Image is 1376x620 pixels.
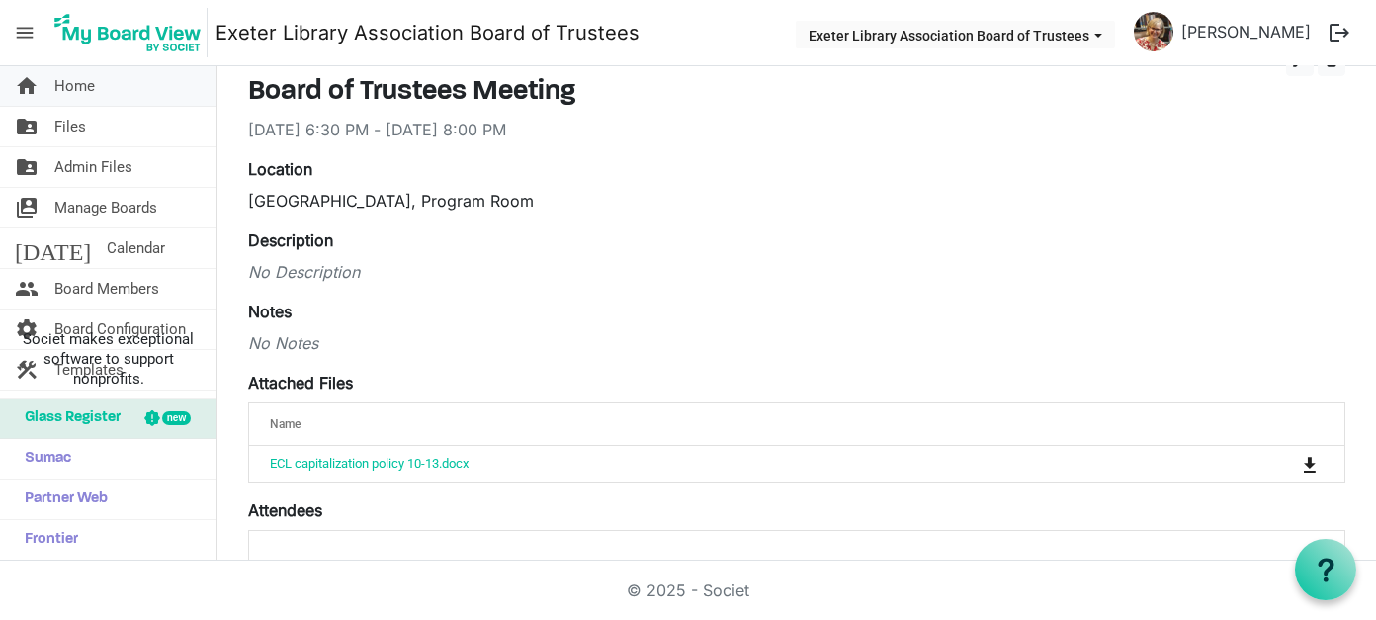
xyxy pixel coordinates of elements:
[54,107,86,146] span: Files
[15,107,39,146] span: folder_shared
[248,189,1345,213] div: [GEOGRAPHIC_DATA], Program Room
[248,157,312,181] label: Location
[1173,12,1319,51] a: [PERSON_NAME]
[248,331,1345,355] div: No Notes
[15,188,39,227] span: switch_account
[15,310,39,349] span: settings
[48,8,215,57] a: My Board View Logo
[215,13,640,52] a: Exeter Library Association Board of Trustees
[54,310,186,349] span: Board Configuration
[15,66,39,106] span: home
[270,417,301,431] span: Name
[15,147,39,187] span: folder_shared
[627,580,749,600] a: © 2025 - Societ
[248,228,333,252] label: Description
[1296,450,1324,478] button: Download
[248,498,322,522] label: Attendees
[15,269,39,309] span: people
[270,456,469,471] a: ECL capitalization policy 10-13.docx
[15,228,91,268] span: [DATE]
[9,329,208,389] span: Societ makes exceptional software to support nonprofits.
[54,66,95,106] span: Home
[107,228,165,268] span: Calendar
[48,8,208,57] img: My Board View Logo
[54,147,132,187] span: Admin Files
[15,520,78,560] span: Frontier
[15,439,71,479] span: Sumac
[249,446,1221,482] td: ECL capitalization policy 10-13.docx is template cell column header Name
[248,371,353,395] label: Attached Files
[15,480,108,519] span: Partner Web
[162,411,191,425] div: new
[1221,446,1344,482] td: is Command column column header
[248,260,1345,284] div: No Description
[54,269,159,309] span: Board Members
[6,14,43,51] span: menu
[54,188,157,227] span: Manage Boards
[248,300,292,323] label: Notes
[796,21,1115,48] button: Exeter Library Association Board of Trustees dropdownbutton
[1319,12,1360,53] button: logout
[248,76,1345,110] h3: Board of Trustees Meeting
[15,399,121,438] span: Glass Register
[248,118,1345,141] div: [DATE] 6:30 PM - [DATE] 8:00 PM
[1134,12,1173,51] img: oiUq6S1lSyLOqxOgPlXYhI3g0FYm13iA4qhAgY5oJQiVQn4Ddg2A9SORYVWq4Lz4pb3-biMLU3tKDRk10OVDzQ_thumb.png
